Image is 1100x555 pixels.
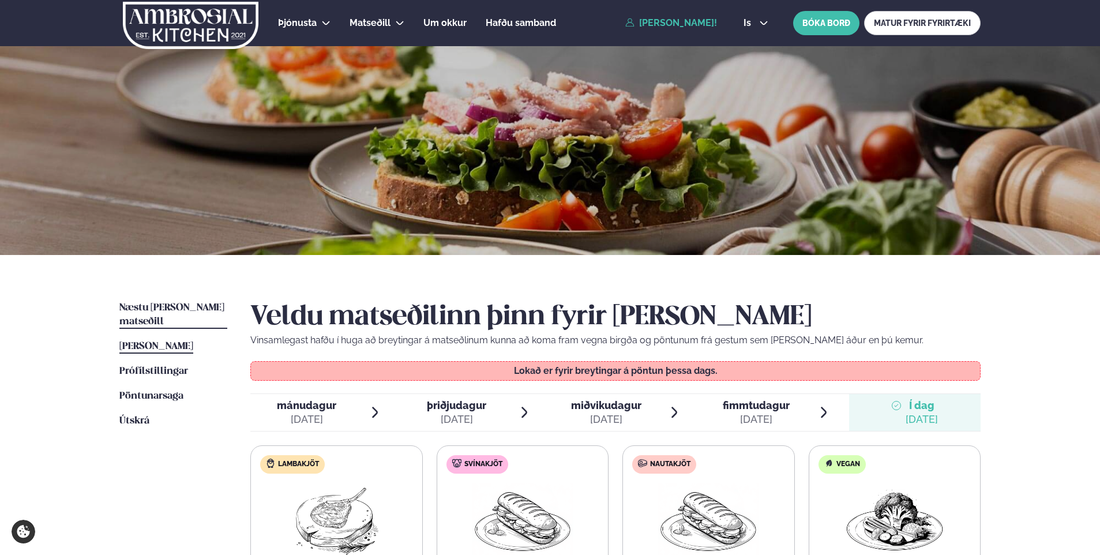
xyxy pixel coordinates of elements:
button: BÓKA BORÐ [793,11,859,35]
span: fimmtudagur [723,399,790,411]
span: Svínakjöt [464,460,502,469]
span: is [744,18,754,28]
a: Prófílstillingar [119,365,188,378]
button: is [734,18,778,28]
a: Þjónusta [278,16,317,30]
a: Næstu [PERSON_NAME] matseðill [119,301,227,329]
span: Lambakjöt [278,460,319,469]
span: Nautakjöt [650,460,690,469]
a: [PERSON_NAME]! [625,18,717,28]
span: Um okkur [423,17,467,28]
span: [PERSON_NAME] [119,342,193,351]
div: [DATE] [723,412,790,426]
span: miðvikudagur [571,399,641,411]
h2: Veldu matseðilinn þinn fyrir [PERSON_NAME] [250,301,981,333]
span: Matseðill [350,17,391,28]
div: [DATE] [427,412,486,426]
a: Matseðill [350,16,391,30]
img: pork.svg [452,459,461,468]
img: Lamb.svg [266,459,275,468]
span: mánudagur [277,399,336,411]
span: Þjónusta [278,17,317,28]
span: Í dag [906,399,938,412]
a: Útskrá [119,414,149,428]
span: Prófílstillingar [119,366,188,376]
img: Vegan.svg [824,459,834,468]
div: [DATE] [906,412,938,426]
span: Vegan [836,460,860,469]
p: Lokað er fyrir breytingar á pöntun þessa dags. [262,366,969,376]
span: Hafðu samband [486,17,556,28]
p: Vinsamlegast hafðu í huga að breytingar á matseðlinum kunna að koma fram vegna birgða og pöntunum... [250,333,981,347]
a: MATUR FYRIR FYRIRTÆKI [864,11,981,35]
img: logo [122,2,260,49]
span: Pöntunarsaga [119,391,183,401]
span: þriðjudagur [427,399,486,411]
span: Útskrá [119,416,149,426]
a: [PERSON_NAME] [119,340,193,354]
a: Pöntunarsaga [119,389,183,403]
a: Um okkur [423,16,467,30]
img: beef.svg [638,459,647,468]
a: Cookie settings [12,520,35,543]
span: Næstu [PERSON_NAME] matseðill [119,303,224,327]
div: [DATE] [571,412,641,426]
a: Hafðu samband [486,16,556,30]
div: [DATE] [277,412,336,426]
